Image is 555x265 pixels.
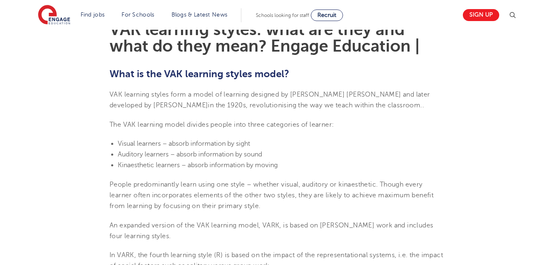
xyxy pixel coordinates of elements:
[110,21,445,54] h1: VAK learning styles: what are they and what do they mean? Engage Education |
[121,12,154,18] a: For Schools
[317,12,336,18] span: Recruit
[110,181,434,210] span: People predominantly learn using one style – whether visual, auditory or kinaesthetic. Though eve...
[118,161,278,169] span: Kinaesthetic learners – absorb information by moving
[463,9,499,21] a: Sign up
[110,91,430,109] span: VAK learning styles form a model of learning designed by [PERSON_NAME] [PERSON_NAME] and later de...
[118,151,262,158] span: Auditory learners – absorb information by sound
[311,9,343,21] a: Recruit
[110,121,334,128] span: The VAK learning model divides people into three categories of learner:
[118,140,250,147] span: Visual learners – absorb information by sight
[110,222,433,240] span: An expanded version of the VAK learning model, VARK, is based on [PERSON_NAME] work and includes ...
[110,68,289,80] b: What is the VAK learning styles model?
[208,102,422,109] span: in the 1920s, revolutionising the way we teach within the classroom.
[172,12,228,18] a: Blogs & Latest News
[81,12,105,18] a: Find jobs
[38,5,70,26] img: Engage Education
[256,12,309,18] span: Schools looking for staff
